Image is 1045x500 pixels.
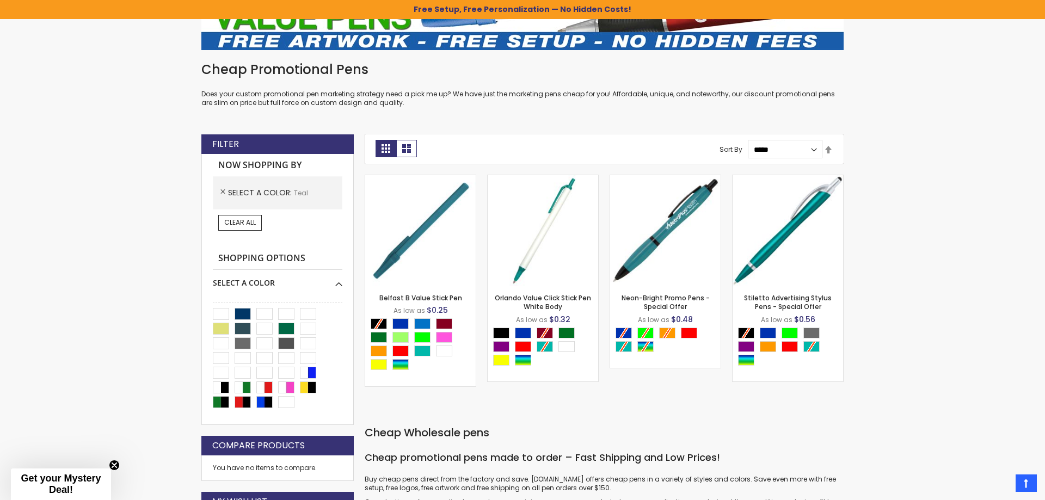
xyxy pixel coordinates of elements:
div: Assorted [738,355,754,366]
a: Orlando Value Click Stick Pen White Body [495,293,591,311]
span: As low as [394,306,425,315]
div: Red [681,328,697,338]
label: Sort By [720,145,742,154]
div: Lime Green [782,328,798,338]
div: Select A Color [738,328,843,368]
a: Orlando Value Click Stick Pen White Body-Teal [488,175,598,184]
span: As low as [638,315,669,324]
h1: Cheap Promotional Pens [201,61,844,78]
span: Clear All [224,218,256,227]
div: Purple [493,341,509,352]
div: Lime Green [414,332,431,343]
h2: Cheap Wholesale pens [365,425,844,440]
div: White [558,341,575,352]
div: You have no items to compare. [201,455,354,481]
div: Orange [760,341,776,352]
div: Select A Color [616,328,721,355]
span: Get your Mystery Deal! [21,473,101,495]
div: Black [493,328,509,338]
div: Pink [436,332,452,343]
span: Teal [294,188,308,197]
div: Burgundy [436,318,452,329]
a: Belfast B Value Stick Pen-Teal [365,175,476,184]
a: Top [1016,474,1037,492]
div: Orange [371,345,387,356]
div: Green Light [392,332,409,343]
div: Yellow [371,359,387,370]
a: Clear All [218,215,262,230]
a: Belfast B Value Stick Pen [379,293,462,303]
button: Close teaser [109,460,120,471]
div: Red [515,341,531,352]
span: $0.56 [794,314,815,325]
div: Red [782,341,798,352]
span: Select A Color [228,187,294,198]
div: Assorted [392,359,409,370]
div: Blue [760,328,776,338]
img: Orlando Value Click Stick Pen White Body-Teal [488,175,598,286]
span: $0.32 [549,314,570,325]
div: Green [558,328,575,338]
div: Select A Color [493,328,598,368]
div: Yellow [493,355,509,366]
span: As low as [516,315,548,324]
strong: Compare Products [212,440,305,452]
div: Purple [738,341,754,352]
div: Blue [392,318,409,329]
strong: Now Shopping by [213,154,342,177]
div: Red [392,345,409,356]
div: Get your Mystery Deal!Close teaser [11,468,111,500]
h3: Cheap promotional pens made to order – Fast Shipping and Low Prices! [365,451,844,464]
a: Neon-Bright Promo Pens-Teal [610,175,721,184]
div: Blue [515,328,531,338]
img: Belfast B Value Stick Pen-Teal [365,175,476,286]
div: Does your custom promotional pen marketing strategy need a pick me up? We have just the marketing... [201,61,844,107]
div: Select A Color [213,270,342,288]
strong: Grid [376,140,396,157]
strong: Shopping Options [213,247,342,270]
span: $0.25 [427,305,448,316]
div: Grey [803,328,820,338]
div: Assorted [515,355,531,366]
p: Buy cheap pens direct from the factory and save. [DOMAIN_NAME] offers cheap pens in a variety of ... [365,475,844,492]
a: Neon-Bright Promo Pens - Special Offer [622,293,710,311]
div: Green [371,332,387,343]
img: Neon-Bright Promo Pens-Teal [610,175,721,286]
strong: Filter [212,138,239,150]
img: Stiletto Advertising Stylus Pens-Teal [733,175,843,286]
span: $0.48 [671,314,693,325]
div: White [436,345,452,356]
span: As low as [761,315,792,324]
a: Stiletto Advertising Stylus Pens - Special Offer [744,293,832,311]
div: Select A Color [371,318,476,373]
div: Teal [414,345,431,356]
a: Stiletto Advertising Stylus Pens-Teal [733,175,843,184]
div: Blue Light [414,318,431,329]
